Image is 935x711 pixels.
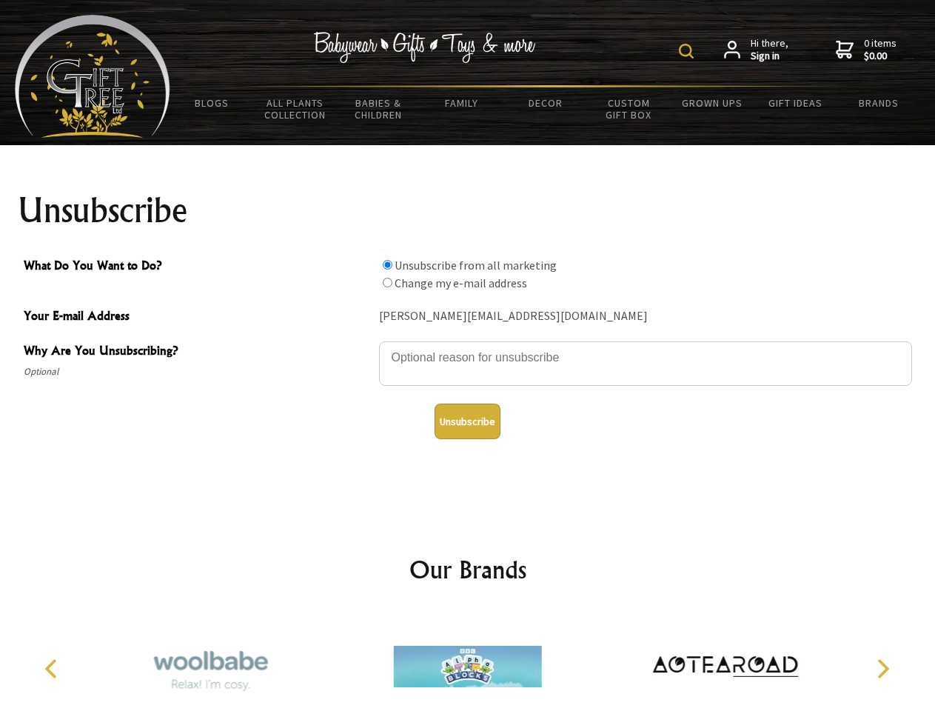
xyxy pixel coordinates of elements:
a: BLOGS [170,87,254,118]
strong: $0.00 [864,50,897,63]
label: Change my e-mail address [395,276,527,290]
input: What Do You Want to Do? [383,278,392,287]
button: Unsubscribe [435,404,500,439]
img: Babywear - Gifts - Toys & more [314,32,536,63]
a: Family [420,87,504,118]
span: Why Are You Unsubscribing? [24,341,372,363]
span: What Do You Want to Do? [24,256,372,278]
a: Decor [503,87,587,118]
a: Gift Ideas [754,87,837,118]
span: Hi there, [751,37,788,63]
img: product search [679,44,694,59]
strong: Sign in [751,50,788,63]
a: All Plants Collection [254,87,338,130]
textarea: Why Are You Unsubscribing? [379,341,912,386]
a: Custom Gift Box [587,87,671,130]
a: 0 items$0.00 [836,37,897,63]
a: Hi there,Sign in [724,37,788,63]
div: [PERSON_NAME][EMAIL_ADDRESS][DOMAIN_NAME] [379,305,912,328]
button: Previous [37,652,70,685]
span: Your E-mail Address [24,307,372,328]
label: Unsubscribe from all marketing [395,258,557,273]
input: What Do You Want to Do? [383,260,392,270]
a: Grown Ups [670,87,754,118]
span: 0 items [864,36,897,63]
span: Optional [24,363,372,381]
h2: Our Brands [30,552,906,587]
button: Next [866,652,899,685]
a: Brands [837,87,921,118]
h1: Unsubscribe [18,193,918,228]
a: Babies & Children [337,87,420,130]
img: Babyware - Gifts - Toys and more... [15,15,170,138]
